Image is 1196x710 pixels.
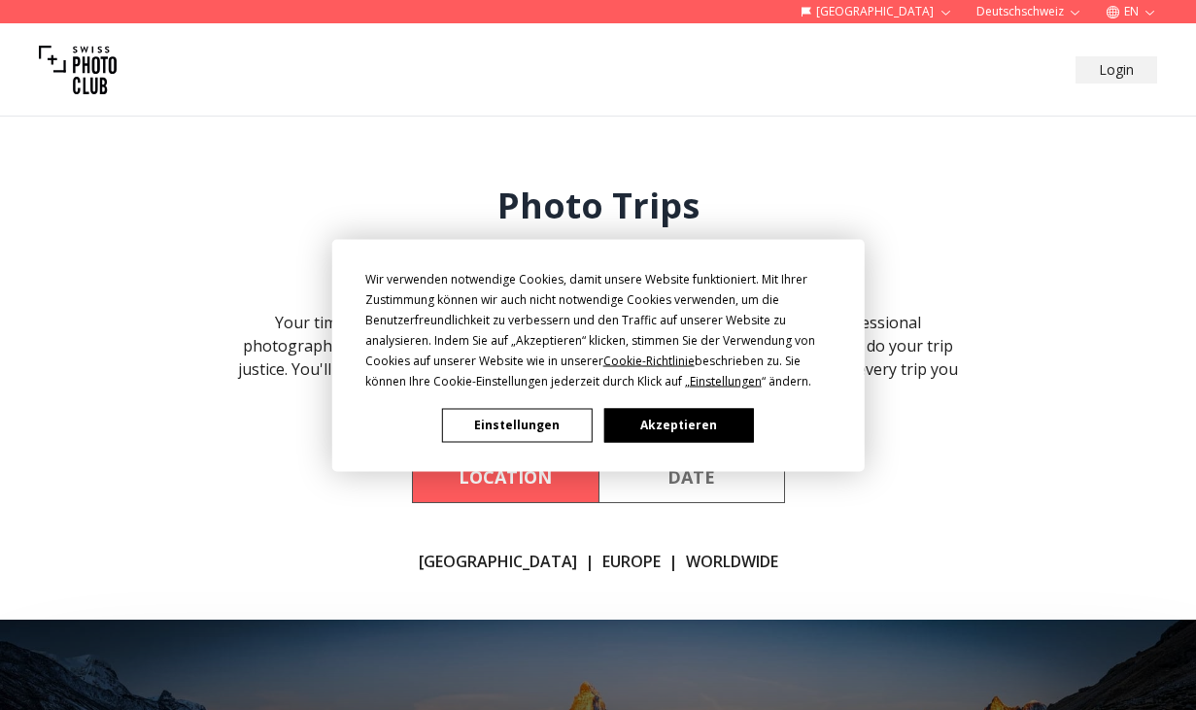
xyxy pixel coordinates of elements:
span: Cookie-Richtlinie [603,352,695,368]
button: Akzeptieren [603,408,753,442]
div: Cookie Consent Prompt [331,239,864,471]
button: Einstellungen [442,408,592,442]
span: Einstellungen [690,372,762,389]
div: Wir verwenden notwendige Cookies, damit unsere Website funktioniert. Mit Ihrer Zustimmung können ... [365,268,832,390]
